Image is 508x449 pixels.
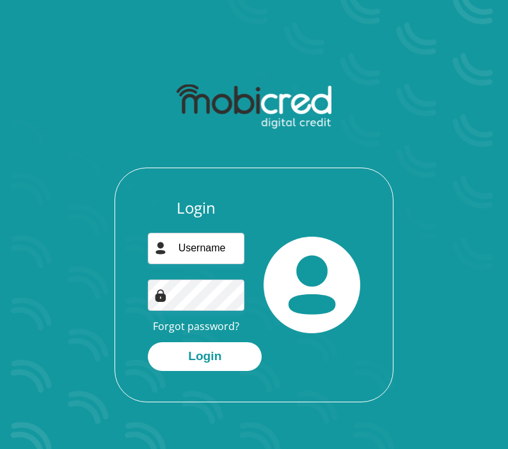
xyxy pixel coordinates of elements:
h3: Login [148,199,244,217]
img: mobicred logo [177,84,331,129]
input: Username [148,233,244,264]
a: Forgot password? [153,319,239,333]
img: user-icon image [154,242,167,255]
button: Login [148,342,262,371]
img: Image [154,289,167,302]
